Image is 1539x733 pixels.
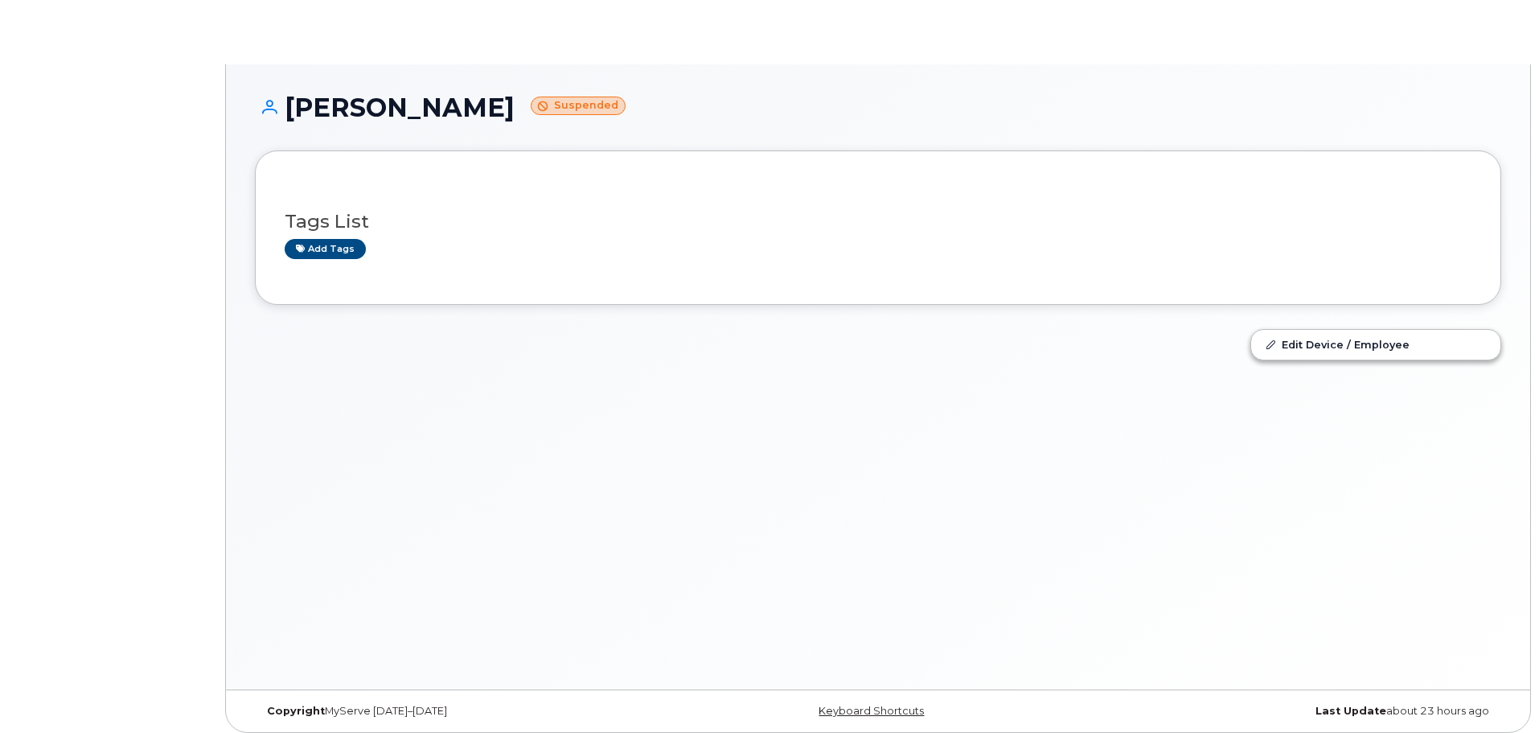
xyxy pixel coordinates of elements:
div: MyServe [DATE]–[DATE] [255,705,671,718]
a: Add tags [285,239,366,259]
a: Edit Device / Employee [1251,330,1500,359]
h3: Tags List [285,212,1471,232]
strong: Last Update [1315,705,1386,717]
small: Suspended [531,97,626,115]
h1: [PERSON_NAME] [255,93,1501,121]
div: about 23 hours ago [1086,705,1501,718]
strong: Copyright [267,705,325,717]
a: Keyboard Shortcuts [819,705,924,717]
